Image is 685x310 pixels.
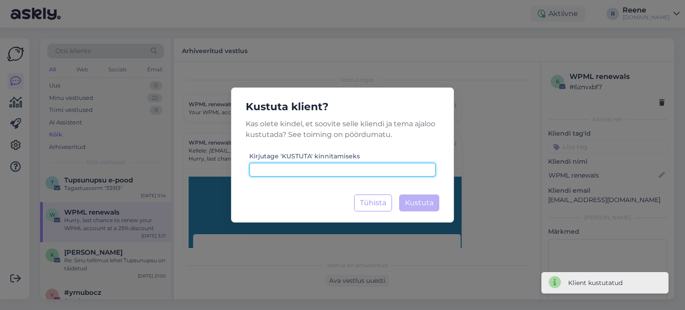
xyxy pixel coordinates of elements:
h5: Kustuta klient? [239,99,446,115]
label: Kirjutage 'KUSTUTA' kinnitamiseks [249,152,360,161]
p: Kas olete kindel, et soovite selle kliendi ja tema ajaloo kustutada? See toiming on pöördumatu. [239,119,446,140]
button: Tühista [354,194,392,211]
span: Kustuta [405,198,433,207]
button: Kustuta [399,194,439,211]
